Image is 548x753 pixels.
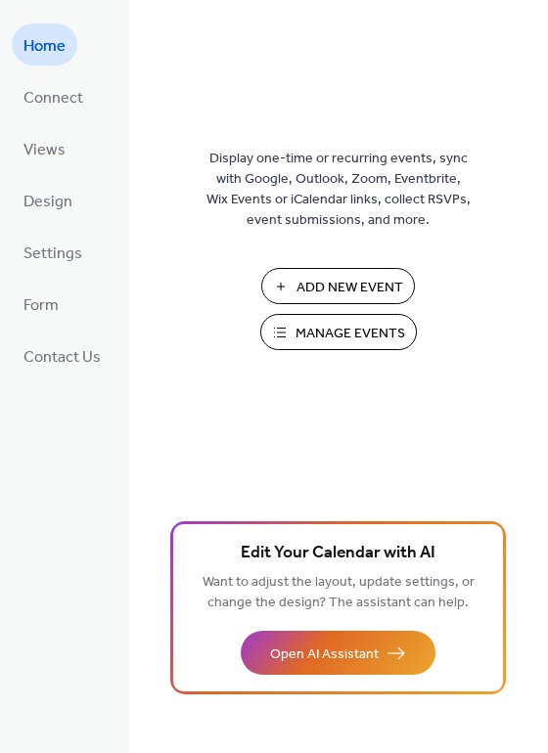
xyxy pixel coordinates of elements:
span: Manage Events [296,324,405,344]
button: Add New Event [261,268,415,304]
button: Manage Events [260,314,417,350]
span: Design [23,187,72,217]
a: Settings [12,231,94,273]
a: Design [12,179,84,221]
span: Open AI Assistant [270,644,379,665]
span: Form [23,290,59,321]
a: Views [12,127,77,169]
span: Display one-time or recurring events, sync with Google, Outlook, Zoom, Eventbrite, Wix Events or ... [206,149,471,231]
span: Edit Your Calendar with AI [241,540,435,567]
span: Contact Us [23,342,101,373]
span: Connect [23,83,83,113]
a: Contact Us [12,334,113,376]
span: Want to adjust the layout, update settings, or change the design? The assistant can help. [203,569,475,616]
a: Home [12,23,77,66]
span: Add New Event [297,278,403,298]
span: Settings [23,239,82,269]
span: Views [23,135,66,165]
span: Home [23,31,66,62]
button: Open AI Assistant [241,631,435,675]
a: Form [12,283,70,325]
a: Connect [12,75,95,117]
